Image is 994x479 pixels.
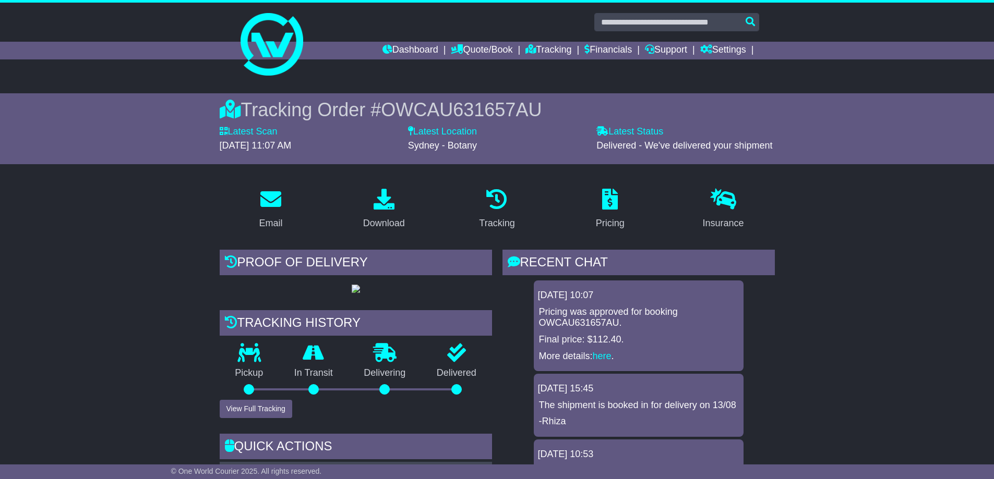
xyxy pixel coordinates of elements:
img: GetPodImage [352,285,360,293]
div: Tracking Order # [220,99,775,121]
div: Email [259,216,282,230]
a: Financials [584,42,632,59]
div: Insurance [703,216,744,230]
p: Delivered [421,367,492,379]
a: Dashboard [382,42,438,59]
div: Tracking history [220,310,492,338]
label: Latest Scan [220,126,278,138]
p: In Transit [279,367,349,379]
a: Insurance [696,185,751,234]
span: OWCAU631657AU [381,99,542,120]
div: [DATE] 15:45 [538,383,739,395]
div: Download [363,216,405,230]
span: Delivered - We've delivered your shipment [596,140,772,151]
div: [DATE] 10:07 [538,290,739,301]
span: Sydney - Botany [408,140,477,151]
div: Proof of Delivery [220,250,492,278]
span: © One World Courier 2025. All rights reserved. [171,467,322,475]
div: RECENT CHAT [502,250,775,278]
a: Settings [700,42,746,59]
a: Tracking [525,42,571,59]
label: Latest Location [408,126,477,138]
p: Delivering [349,367,422,379]
a: here [593,351,612,361]
a: Tracking [472,185,521,234]
a: Support [645,42,687,59]
p: Final price: $112.40. [539,334,738,346]
p: More details: . [539,351,738,362]
a: Download [356,185,412,234]
div: [DATE] 10:53 [538,449,739,460]
div: Quick Actions [220,434,492,462]
p: -Rhiza [539,416,738,427]
p: Pricing was approved for booking OWCAU631657AU. [539,306,738,329]
a: Quote/Book [451,42,512,59]
div: Pricing [596,216,625,230]
p: Pickup [220,367,279,379]
p: The shipment is booked in for delivery on 13/08 [539,400,738,411]
span: [DATE] 11:07 AM [220,140,292,151]
label: Latest Status [596,126,663,138]
div: Tracking [479,216,514,230]
button: View Full Tracking [220,400,292,418]
a: Pricing [589,185,631,234]
a: Email [252,185,289,234]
